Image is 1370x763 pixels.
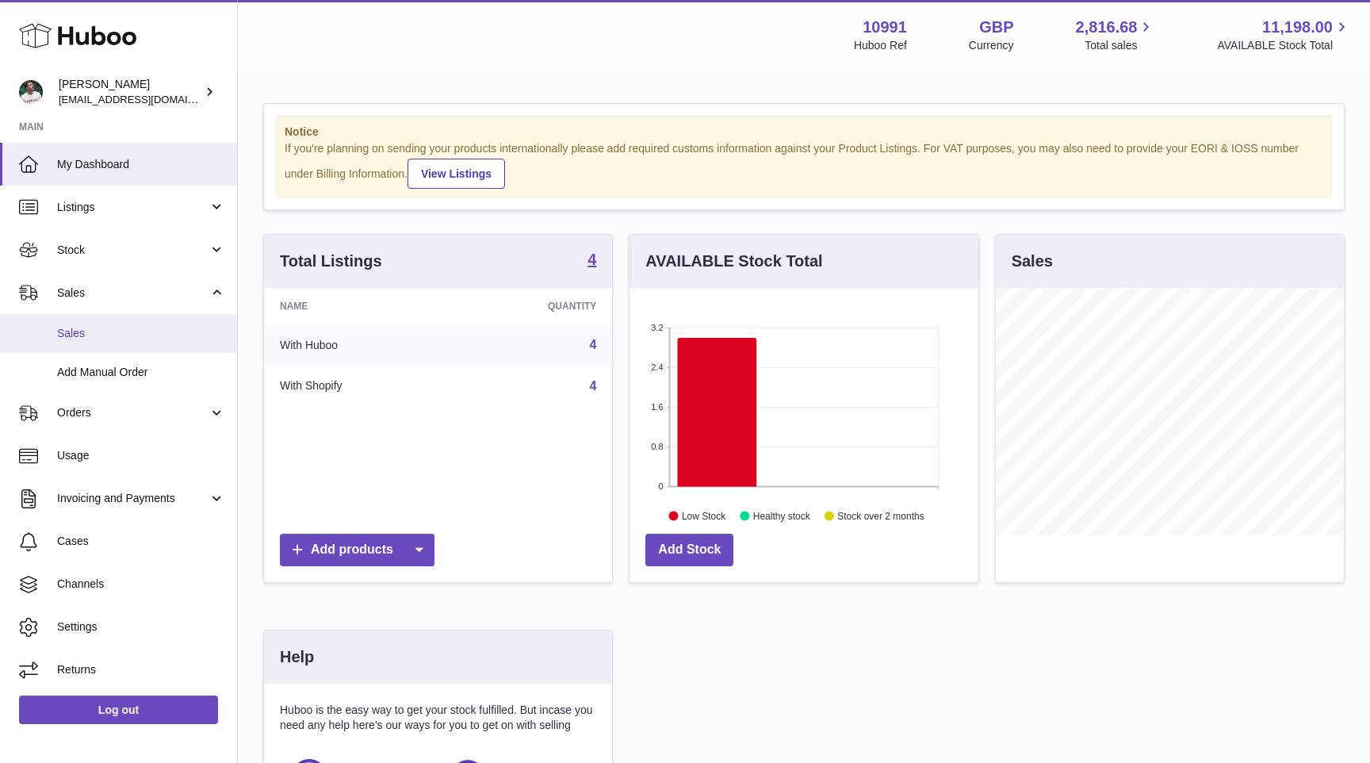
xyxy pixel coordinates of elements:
a: Log out [19,696,218,724]
span: Usage [57,448,225,463]
th: Quantity [452,288,612,324]
span: Returns [57,662,225,677]
text: 0.8 [652,442,664,451]
a: 4 [589,379,596,393]
img: timshieff@gmail.com [19,80,43,104]
span: Stock [57,243,209,258]
text: Healthy stock [753,510,811,521]
strong: 10991 [863,17,907,38]
a: 2,816.68 Total sales [1076,17,1156,53]
span: Sales [57,286,209,301]
p: Huboo is the easy way to get your stock fulfilled. But incase you need any help here's our ways f... [280,703,596,733]
strong: Notice [285,125,1323,140]
td: With Huboo [264,324,452,366]
span: AVAILABLE Stock Total [1217,38,1351,53]
td: With Shopify [264,366,452,407]
h3: AVAILABLE Stock Total [645,251,822,272]
span: Add Manual Order [57,365,225,380]
strong: 4 [587,251,596,267]
div: If you're planning on sending your products internationally please add required customs informati... [285,141,1323,189]
div: [PERSON_NAME] [59,77,201,107]
strong: GBP [979,17,1013,38]
span: Cases [57,534,225,549]
text: Stock over 2 months [838,510,924,521]
text: 0 [659,481,664,491]
h3: Help [280,646,314,668]
h3: Total Listings [280,251,382,272]
text: Low Stock [682,510,726,521]
a: 4 [589,338,596,351]
span: 2,816.68 [1076,17,1138,38]
span: Invoicing and Payments [57,491,209,506]
text: 2.4 [652,362,664,372]
span: My Dashboard [57,157,225,172]
span: Orders [57,405,209,420]
span: Listings [57,200,209,215]
span: [EMAIL_ADDRESS][DOMAIN_NAME] [59,93,233,105]
span: Settings [57,619,225,635]
a: Add products [280,534,434,566]
span: 11,198.00 [1262,17,1333,38]
text: 3.2 [652,323,664,332]
a: View Listings [408,159,505,189]
span: Sales [57,326,225,341]
span: Channels [57,577,225,592]
h3: Sales [1012,251,1053,272]
th: Name [264,288,452,324]
a: 11,198.00 AVAILABLE Stock Total [1217,17,1351,53]
a: Add Stock [645,534,733,566]
div: Currency [969,38,1014,53]
div: Huboo Ref [854,38,907,53]
span: Total sales [1085,38,1155,53]
text: 1.6 [652,402,664,412]
a: 4 [587,251,596,270]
